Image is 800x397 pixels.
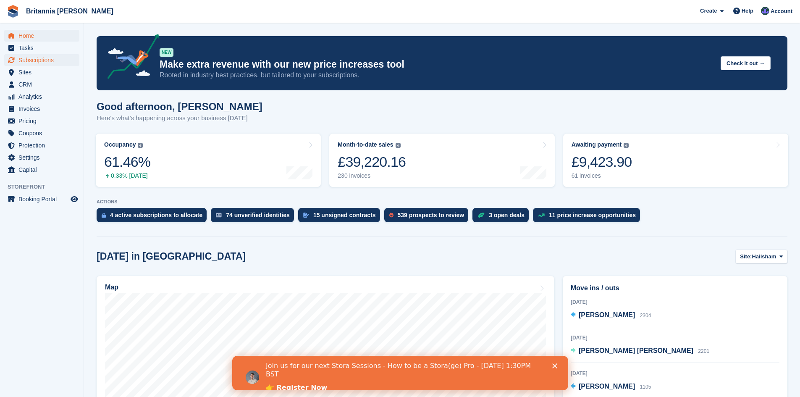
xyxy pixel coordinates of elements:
a: 👉 Register Now [34,28,95,37]
div: [DATE] [571,370,779,377]
div: 11 price increase opportunities [549,212,636,218]
span: Settings [18,152,69,163]
a: menu [4,127,79,139]
div: Awaiting payment [572,141,622,148]
img: price_increase_opportunities-93ffe204e8149a01c8c9dc8f82e8f89637d9d84a8eef4429ea346261dce0b2c0.svg [538,213,545,217]
a: menu [4,79,79,90]
a: [PERSON_NAME] 1105 [571,381,651,392]
div: 539 prospects to review [398,212,464,218]
a: Month-to-date sales £39,220.16 230 invoices [329,134,554,187]
div: Month-to-date sales [338,141,393,148]
div: 15 unsigned contracts [313,212,376,218]
h2: [DATE] in [GEOGRAPHIC_DATA] [97,251,246,262]
h2: Move ins / outs [571,283,779,293]
span: Analytics [18,91,69,103]
div: Occupancy [104,141,136,148]
img: icon-info-grey-7440780725fd019a000dd9b08b2336e03edf1995a4989e88bcd33f0948082b44.svg [396,143,401,148]
a: [PERSON_NAME] [PERSON_NAME] 2201 [571,346,709,357]
span: Invoices [18,103,69,115]
span: CRM [18,79,69,90]
span: Storefront [8,183,84,191]
a: menu [4,115,79,127]
a: menu [4,30,79,42]
a: menu [4,164,79,176]
a: 74 unverified identities [211,208,298,226]
span: Hailsham [752,252,776,261]
span: Site: [740,252,752,261]
a: menu [4,54,79,66]
span: Tasks [18,42,69,54]
span: 1105 [640,384,651,390]
a: Occupancy 61.46% 0.33% [DATE] [96,134,321,187]
span: 2201 [698,348,709,354]
a: 4 active subscriptions to allocate [97,208,211,226]
div: £9,423.90 [572,153,632,171]
img: contract_signature_icon-13c848040528278c33f63329250d36e43548de30e8caae1d1a13099fd9432cc5.svg [303,213,309,218]
a: menu [4,66,79,78]
img: icon-info-grey-7440780725fd019a000dd9b08b2336e03edf1995a4989e88bcd33f0948082b44.svg [138,143,143,148]
a: 539 prospects to review [384,208,473,226]
span: Create [700,7,717,15]
span: Sites [18,66,69,78]
a: 3 open deals [472,208,533,226]
h2: Map [105,284,118,291]
button: Check it out → [721,56,771,70]
span: [PERSON_NAME] [579,311,635,318]
img: active_subscription_to_allocate_icon-d502201f5373d7db506a760aba3b589e785aa758c864c3986d89f69b8ff3... [102,213,106,218]
iframe: Intercom live chat banner [232,356,568,390]
span: Booking Portal [18,193,69,205]
a: Preview store [69,194,79,204]
span: Pricing [18,115,69,127]
a: [PERSON_NAME] 2304 [571,310,651,321]
span: Account [771,7,792,16]
a: 15 unsigned contracts [298,208,384,226]
p: Here's what's happening across your business [DATE] [97,113,262,123]
div: £39,220.16 [338,153,406,171]
h1: Good afternoon, [PERSON_NAME] [97,101,262,112]
a: menu [4,91,79,103]
span: Coupons [18,127,69,139]
span: Home [18,30,69,42]
div: [DATE] [571,334,779,342]
a: 11 price increase opportunities [533,208,644,226]
img: Lee Cradock [761,7,769,15]
span: [PERSON_NAME] [PERSON_NAME] [579,347,693,354]
a: menu [4,42,79,54]
img: price-adjustments-announcement-icon-8257ccfd72463d97f412b2fc003d46551f7dbcb40ab6d574587a9cd5c0d94... [100,34,159,82]
div: Close [320,8,328,13]
span: Protection [18,139,69,151]
div: 0.33% [DATE] [104,172,150,179]
a: menu [4,103,79,115]
img: prospect-51fa495bee0391a8d652442698ab0144808aea92771e9ea1ae160a38d050c398.svg [389,213,393,218]
div: 3 open deals [489,212,525,218]
a: menu [4,139,79,151]
img: deal-1b604bf984904fb50ccaf53a9ad4b4a5d6e5aea283cecdc64d6e3604feb123c2.svg [477,212,485,218]
span: 2304 [640,313,651,318]
p: Rooted in industry best practices, but tailored to your subscriptions. [160,71,714,80]
div: 61 invoices [572,172,632,179]
span: Help [742,7,753,15]
a: Britannia [PERSON_NAME] [23,4,117,18]
p: Make extra revenue with our new price increases tool [160,58,714,71]
a: menu [4,152,79,163]
img: verify_identity-adf6edd0f0f0b5bbfe63781bf79b02c33cf7c696d77639b501bdc392416b5a36.svg [216,213,222,218]
img: icon-info-grey-7440780725fd019a000dd9b08b2336e03edf1995a4989e88bcd33f0948082b44.svg [624,143,629,148]
span: [PERSON_NAME] [579,383,635,390]
img: stora-icon-8386f47178a22dfd0bd8f6a31ec36ba5ce8667c1dd55bd0f319d3a0aa187defe.svg [7,5,19,18]
span: Subscriptions [18,54,69,66]
p: ACTIONS [97,199,787,205]
div: NEW [160,48,173,57]
div: 61.46% [104,153,150,171]
div: 230 invoices [338,172,406,179]
a: Awaiting payment £9,423.90 61 invoices [563,134,788,187]
a: menu [4,193,79,205]
div: 74 unverified identities [226,212,290,218]
span: Capital [18,164,69,176]
button: Site: Hailsham [735,250,787,263]
div: 4 active subscriptions to allocate [110,212,202,218]
div: [DATE] [571,298,779,306]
